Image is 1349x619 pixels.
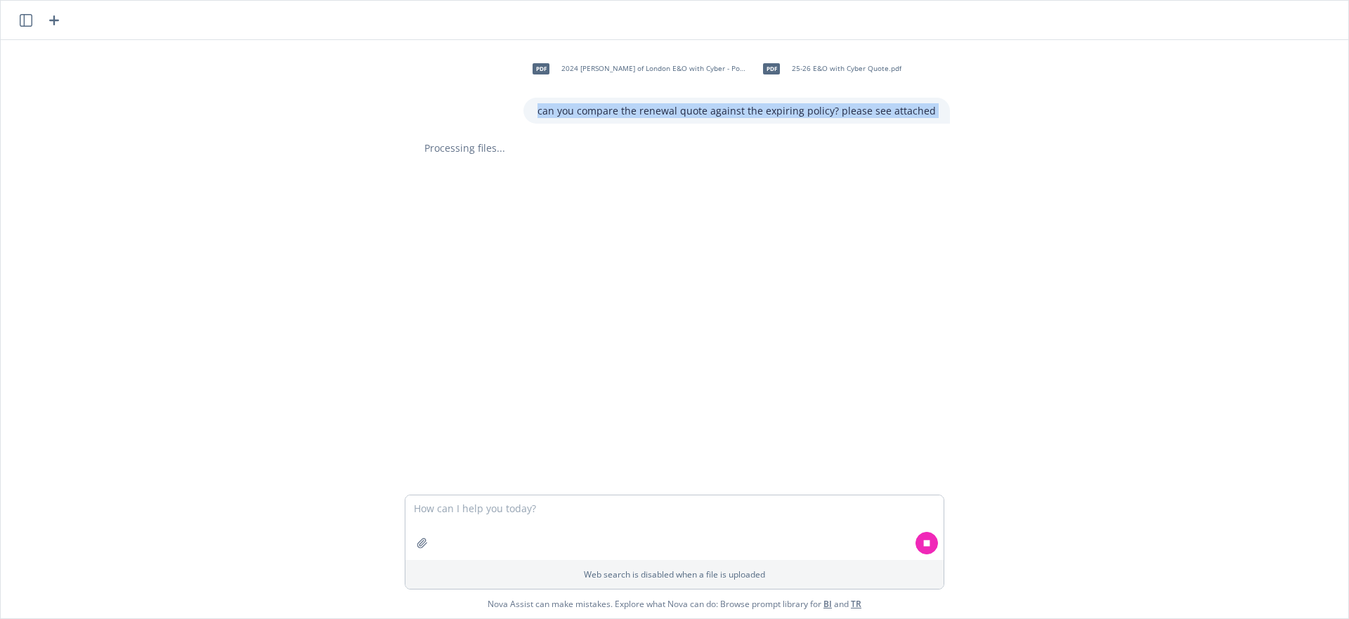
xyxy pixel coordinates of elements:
[792,64,901,73] span: 25-26 E&O with Cyber Quote.pdf
[410,141,950,155] div: Processing files...
[561,64,745,73] span: 2024 [PERSON_NAME] of London E&O with Cyber - Policy.pdf
[488,589,861,618] span: Nova Assist can make mistakes. Explore what Nova can do: Browse prompt library for and
[754,51,904,86] div: pdf25-26 E&O with Cyber Quote.pdf
[763,63,780,74] span: pdf
[851,598,861,610] a: TR
[533,63,549,74] span: pdf
[414,568,935,580] p: Web search is disabled when a file is uploaded
[537,103,936,118] p: can you compare the renewal quote against the expiring policy? please see attached
[523,51,748,86] div: pdf2024 [PERSON_NAME] of London E&O with Cyber - Policy.pdf
[823,598,832,610] a: BI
